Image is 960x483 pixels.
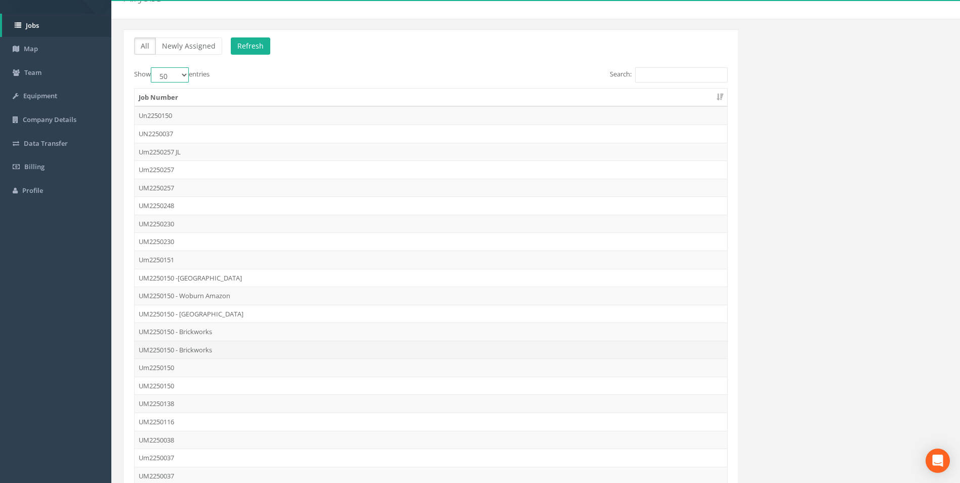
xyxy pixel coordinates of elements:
[231,37,270,55] button: Refresh
[134,37,156,55] button: All
[135,89,727,107] th: Job Number: activate to sort column ascending
[135,251,727,269] td: Um2250151
[135,413,727,431] td: UM2250116
[26,21,39,30] span: Jobs
[135,106,727,125] td: Un2250150
[24,44,38,53] span: Map
[610,67,728,83] label: Search:
[926,449,950,473] div: Open Intercom Messenger
[24,68,41,77] span: Team
[24,162,45,171] span: Billing
[135,305,727,323] td: UM2250150 - [GEOGRAPHIC_DATA]
[135,269,727,287] td: UM2250150 -[GEOGRAPHIC_DATA]
[135,196,727,215] td: UM2250248
[135,377,727,395] td: UM2250150
[134,67,210,83] label: Show entries
[135,358,727,377] td: Um2250150
[135,179,727,197] td: UM2250257
[135,449,727,467] td: Um2250037
[22,186,43,195] span: Profile
[135,215,727,233] td: UM2250230
[23,91,57,100] span: Equipment
[135,287,727,305] td: UM2250150 - Woburn Amazon
[635,67,728,83] input: Search:
[135,323,727,341] td: UM2250150 - Brickworks
[2,14,111,37] a: Jobs
[135,125,727,143] td: UN2250037
[24,139,68,148] span: Data Transfer
[23,115,76,124] span: Company Details
[135,232,727,251] td: UM2250230
[135,341,727,359] td: UM2250150 - Brickworks
[135,394,727,413] td: UM2250138
[135,143,727,161] td: Um2250257 JL
[151,67,189,83] select: Showentries
[135,431,727,449] td: UM2250038
[155,37,222,55] button: Newly Assigned
[135,160,727,179] td: Um2250257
